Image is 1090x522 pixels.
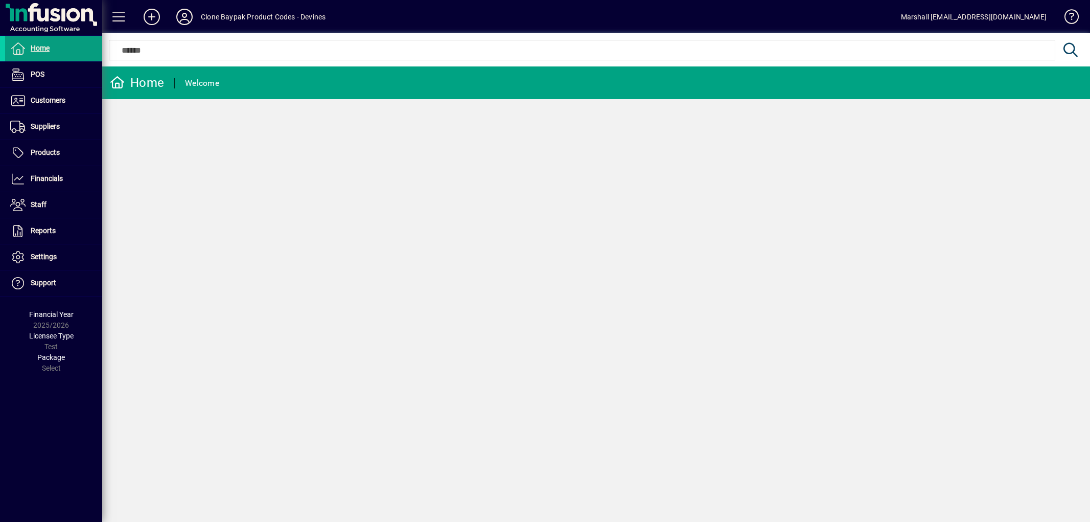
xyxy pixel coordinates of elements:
a: POS [5,62,102,87]
span: Settings [31,253,57,261]
a: Products [5,140,102,166]
span: Home [31,44,50,52]
span: Package [37,353,65,361]
span: Reports [31,226,56,235]
span: Licensee Type [29,332,74,340]
div: Clone Baypak Product Codes - Devines [201,9,326,25]
a: Settings [5,244,102,270]
a: Financials [5,166,102,192]
span: Staff [31,200,47,209]
div: Marshall [EMAIL_ADDRESS][DOMAIN_NAME] [901,9,1047,25]
a: Knowledge Base [1057,2,1077,35]
span: Support [31,279,56,287]
div: Welcome [185,75,219,92]
a: Suppliers [5,114,102,140]
a: Reports [5,218,102,244]
button: Profile [168,8,201,26]
button: Add [135,8,168,26]
span: Financials [31,174,63,183]
div: Home [110,75,164,91]
a: Staff [5,192,102,218]
span: Customers [31,96,65,104]
span: Financial Year [29,310,74,319]
span: Suppliers [31,122,60,130]
span: Products [31,148,60,156]
span: POS [31,70,44,78]
a: Customers [5,88,102,114]
a: Support [5,270,102,296]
